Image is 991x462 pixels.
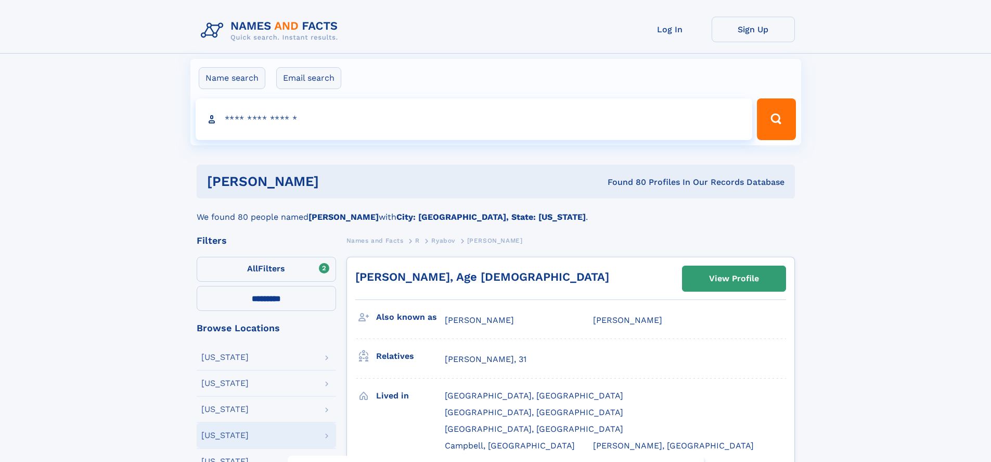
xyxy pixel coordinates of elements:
[593,441,754,451] span: [PERSON_NAME], [GEOGRAPHIC_DATA]
[445,315,514,325] span: [PERSON_NAME]
[346,234,404,247] a: Names and Facts
[308,212,379,222] b: [PERSON_NAME]
[201,353,249,361] div: [US_STATE]
[628,17,712,42] a: Log In
[683,266,786,291] a: View Profile
[431,237,455,244] span: Ryabov
[445,407,623,417] span: [GEOGRAPHIC_DATA], [GEOGRAPHIC_DATA]
[467,237,523,244] span: [PERSON_NAME]
[247,264,258,273] span: All
[376,308,445,326] h3: Also known as
[376,347,445,365] h3: Relatives
[376,387,445,405] h3: Lived in
[463,177,784,188] div: Found 80 Profiles In Our Records Database
[197,257,336,282] label: Filters
[201,379,249,388] div: [US_STATE]
[196,98,753,140] input: search input
[197,17,346,45] img: Logo Names and Facts
[445,441,575,451] span: Campbell, [GEOGRAPHIC_DATA]
[712,17,795,42] a: Sign Up
[201,431,249,440] div: [US_STATE]
[709,267,759,291] div: View Profile
[445,391,623,401] span: [GEOGRAPHIC_DATA], [GEOGRAPHIC_DATA]
[201,405,249,414] div: [US_STATE]
[396,212,586,222] b: City: [GEOGRAPHIC_DATA], State: [US_STATE]
[445,424,623,434] span: [GEOGRAPHIC_DATA], [GEOGRAPHIC_DATA]
[355,270,609,283] a: [PERSON_NAME], Age [DEMOGRAPHIC_DATA]
[445,354,526,365] a: [PERSON_NAME], 31
[207,175,464,188] h1: [PERSON_NAME]
[197,236,336,245] div: Filters
[757,98,795,140] button: Search Button
[197,323,336,333] div: Browse Locations
[593,315,662,325] span: [PERSON_NAME]
[415,234,420,247] a: R
[197,198,795,223] div: We found 80 people named with .
[415,237,420,244] span: R
[199,67,265,89] label: Name search
[431,234,455,247] a: Ryabov
[276,67,341,89] label: Email search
